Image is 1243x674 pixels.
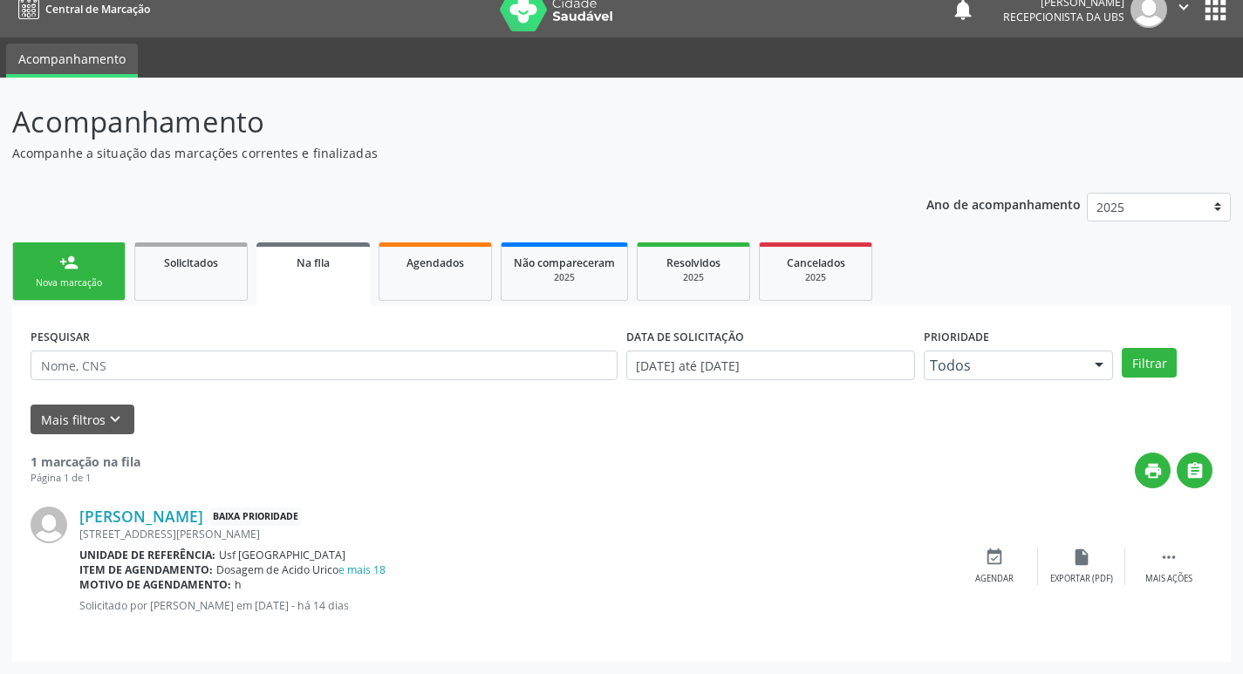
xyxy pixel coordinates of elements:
[6,44,138,78] a: Acompanhamento
[924,323,989,351] label: Prioridade
[338,562,386,577] a: e mais 18
[31,323,90,351] label: PESQUISAR
[79,577,231,592] b: Motivo de agendamento:
[1177,453,1212,488] button: 
[1145,573,1192,585] div: Mais ações
[514,255,615,270] span: Não compareceram
[31,471,140,486] div: Página 1 de 1
[514,271,615,284] div: 2025
[235,577,242,592] span: h
[297,255,330,270] span: Na fila
[1003,10,1124,24] span: Recepcionista da UBS
[926,193,1081,214] p: Ano de acompanhamento
[31,507,67,543] img: img
[985,548,1004,567] i: event_available
[772,271,859,284] div: 2025
[1185,461,1205,480] i: 
[12,144,865,162] p: Acompanhe a situação das marcações correntes e finalizadas
[79,507,203,526] a: [PERSON_NAME]
[666,255,721,270] span: Resolvidos
[1159,548,1178,567] i: 
[650,271,737,284] div: 2025
[787,255,845,270] span: Cancelados
[79,562,213,577] b: Item de agendamento:
[25,276,113,289] div: Nova marcação
[106,410,125,429] i: keyboard_arrow_down
[930,357,1078,374] span: Todos
[219,548,345,562] span: Usf [GEOGRAPHIC_DATA]
[31,405,134,435] button: Mais filtroskeyboard_arrow_down
[1135,453,1171,488] button: print
[31,351,618,380] input: Nome, CNS
[975,573,1014,585] div: Agendar
[216,562,386,577] span: Dosagem de Acido Urico
[79,527,951,541] div: [STREET_ADDRESS][PERSON_NAME]
[45,2,150,17] span: Central de Marcação
[1144,461,1163,480] i: print
[12,100,865,144] p: Acompanhamento
[626,351,915,380] input: Selecione um intervalo
[406,255,464,270] span: Agendados
[626,323,744,351] label: DATA DE SOLICITAÇÃO
[31,453,140,470] strong: 1 marcação na fila
[79,598,951,613] p: Solicitado por [PERSON_NAME] em [DATE] - há 14 dias
[59,253,79,272] div: person_add
[1050,573,1113,585] div: Exportar (PDF)
[209,507,302,526] span: Baixa Prioridade
[164,255,218,270] span: Solicitados
[79,548,215,562] b: Unidade de referência:
[1122,348,1177,378] button: Filtrar
[1072,548,1091,567] i: insert_drive_file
